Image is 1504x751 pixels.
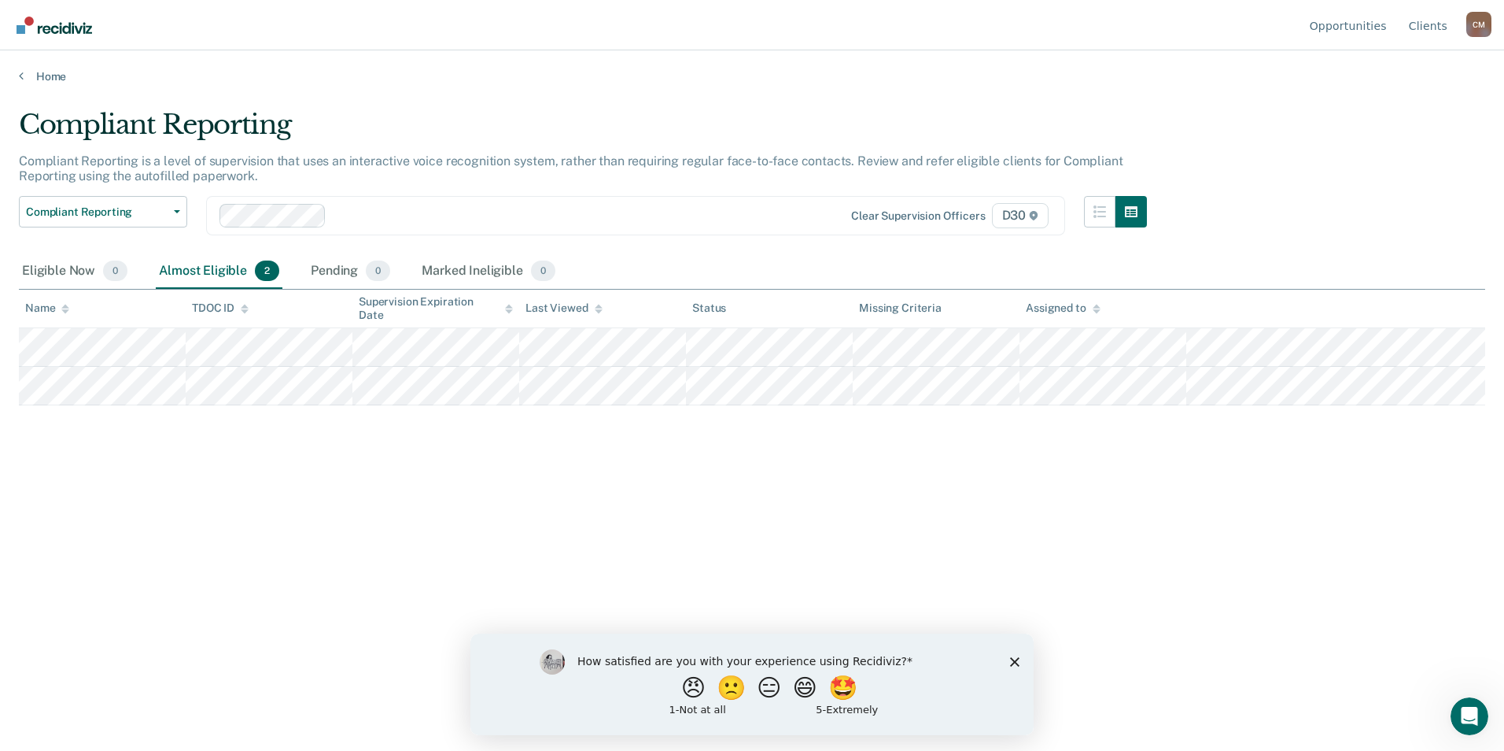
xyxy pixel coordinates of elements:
div: Clear supervision officers [851,209,985,223]
span: 0 [103,261,127,281]
iframe: Survey by Kim from Recidiviz [470,634,1034,735]
div: Missing Criteria [859,302,942,315]
div: Compliant Reporting [19,109,1147,154]
span: 2 [255,261,279,281]
span: D30 [992,203,1049,228]
div: Last Viewed [525,302,602,315]
div: Assigned to [1026,302,1100,315]
span: Compliant Reporting [26,205,168,219]
button: Compliant Reporting [19,196,187,228]
div: Name [25,302,69,315]
p: Compliant Reporting is a level of supervision that uses an interactive voice recognition system, ... [19,154,1122,183]
a: Home [19,69,1485,83]
span: 0 [531,261,555,281]
iframe: Intercom live chat [1451,697,1488,735]
div: Eligible Now0 [19,254,131,289]
div: Marked Ineligible0 [418,254,558,289]
div: C M [1466,12,1491,37]
div: Status [692,302,726,315]
img: Recidiviz [17,17,92,34]
button: Profile dropdown button [1466,12,1491,37]
div: Pending0 [308,254,393,289]
div: TDOC ID [192,302,249,315]
span: 0 [366,261,390,281]
div: Almost Eligible2 [156,254,282,289]
div: Supervision Expiration Date [359,295,513,322]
